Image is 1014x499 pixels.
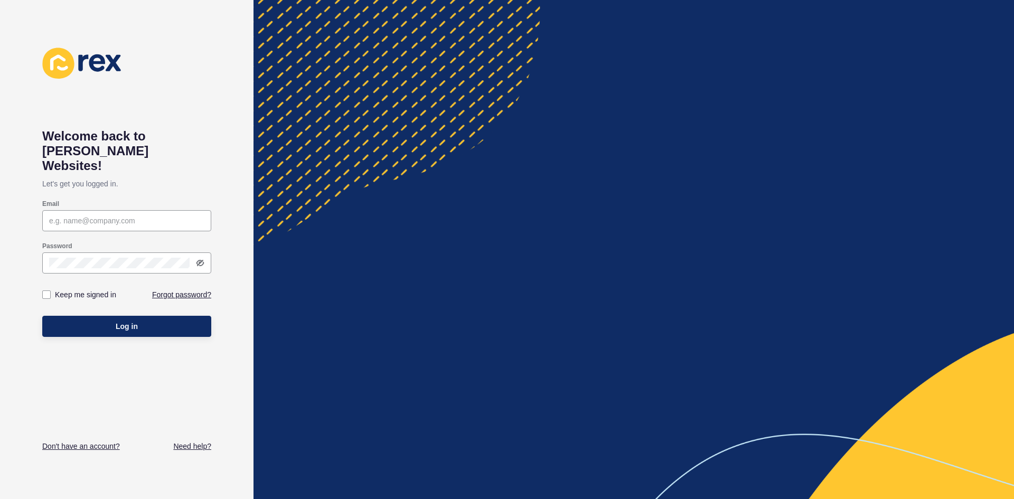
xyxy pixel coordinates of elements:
[55,289,116,300] label: Keep me signed in
[42,441,120,451] a: Don't have an account?
[42,242,72,250] label: Password
[49,215,204,226] input: e.g. name@company.com
[42,316,211,337] button: Log in
[42,173,211,194] p: Let's get you logged in.
[42,200,59,208] label: Email
[152,289,211,300] a: Forgot password?
[173,441,211,451] a: Need help?
[42,129,211,173] h1: Welcome back to [PERSON_NAME] Websites!
[116,321,138,332] span: Log in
